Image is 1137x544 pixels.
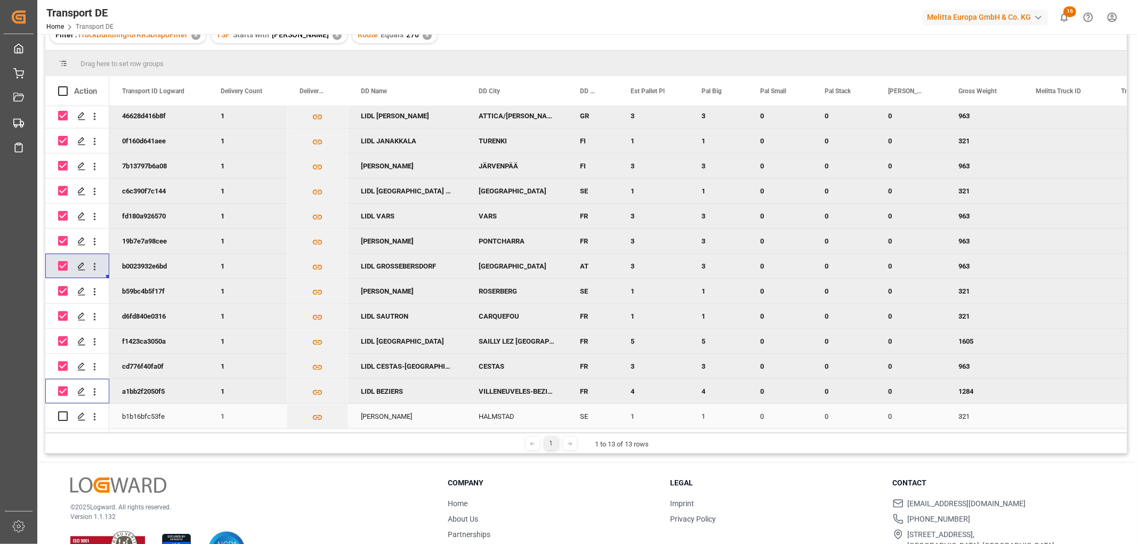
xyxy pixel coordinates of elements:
div: 963 [946,153,1023,178]
div: 1 [208,178,287,203]
div: 4 [618,379,689,403]
div: 1 [208,329,287,353]
a: About Us [448,515,478,523]
div: LIDL JANAKKALA [348,128,466,153]
span: Starts with [233,30,269,39]
div: 1 [689,279,747,303]
div: 3 [618,204,689,228]
div: 1605 [946,329,1023,353]
div: 3 [689,354,747,378]
div: 1 [208,279,287,303]
div: SE [567,404,618,428]
div: FI [567,128,618,153]
div: a1bb2f2050f5 [109,379,208,403]
div: LIDL CESTAS-[GEOGRAPHIC_DATA] DR09-CET [348,354,466,378]
div: LIDL [GEOGRAPHIC_DATA] KB [348,178,466,203]
div: VARS [466,204,567,228]
div: PONTCHARRA [466,229,567,253]
a: Imprint [670,499,694,508]
div: 0 [812,204,875,228]
div: 0 [875,128,946,153]
a: Home [448,499,467,508]
div: 5 [618,329,689,353]
div: 0 [747,103,812,128]
div: b59bc4b5f17f [109,279,208,303]
div: LIDL [GEOGRAPHIC_DATA] [348,329,466,353]
div: 0 [812,254,875,278]
div: 0 [875,153,946,178]
div: 3 [689,153,747,178]
div: 1 [618,178,689,203]
div: 963 [946,103,1023,128]
div: 1 [618,279,689,303]
div: 1 [618,128,689,153]
div: SE [567,279,618,303]
span: TSP [216,30,230,39]
span: [PERSON_NAME] [272,30,329,39]
div: 963 [946,254,1023,278]
span: Gross Weight [958,87,997,95]
div: 3 [689,254,747,278]
div: 321 [946,404,1023,428]
h3: Contact [893,477,1102,489]
div: 3 [618,229,689,253]
div: ROSERBERG [466,279,567,303]
div: LIDL [PERSON_NAME] [348,103,466,128]
div: Press SPACE to deselect this row. [45,178,109,204]
div: 0 [875,229,946,253]
div: 1 [689,304,747,328]
div: HALMSTAD [466,404,567,428]
div: 1 [689,404,747,428]
div: 0 [812,153,875,178]
img: Logward Logo [70,477,166,493]
div: 0 [875,304,946,328]
span: Pal Small [760,87,786,95]
div: 3 [618,354,689,378]
div: CARQUEFOU [466,304,567,328]
div: 1 [208,103,287,128]
div: [PERSON_NAME] [348,279,466,303]
div: 1 [618,304,689,328]
div: 3 [618,254,689,278]
div: 0 [875,279,946,303]
div: 963 [946,354,1023,378]
div: 0 [747,204,812,228]
div: 321 [946,178,1023,203]
div: 1 to 13 of 13 rows [595,439,649,450]
div: 1 [208,354,287,378]
div: 0 [875,254,946,278]
div: 1284 [946,379,1023,403]
div: Press SPACE to select this row. [45,404,109,429]
button: Help Center [1076,5,1100,29]
div: 0 [875,178,946,203]
div: f1423ca3050a [109,329,208,353]
div: GR [567,103,618,128]
div: AT [567,254,618,278]
span: Delivery List [300,87,326,95]
div: 963 [946,204,1023,228]
div: Action [74,86,97,96]
div: 0 [812,229,875,253]
p: © 2025 Logward. All rights reserved. [70,502,421,512]
div: 0 [812,128,875,153]
button: Melitta Europa GmbH & Co. KG [923,7,1052,27]
div: 0 [812,404,875,428]
div: 0 [812,304,875,328]
div: 0 [875,204,946,228]
div: 1 [208,128,287,153]
div: 3 [618,153,689,178]
div: 0 [812,329,875,353]
div: [GEOGRAPHIC_DATA] [466,254,567,278]
div: 0 [812,178,875,203]
div: 0 [747,354,812,378]
div: 321 [946,279,1023,303]
div: cd776f40fa0f [109,354,208,378]
div: 5 [689,329,747,353]
div: 1 [208,229,287,253]
div: 0 [747,254,812,278]
div: 0 [747,329,812,353]
div: 1 [208,153,287,178]
div: 7b13797b6a08 [109,153,208,178]
div: 1 [689,178,747,203]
